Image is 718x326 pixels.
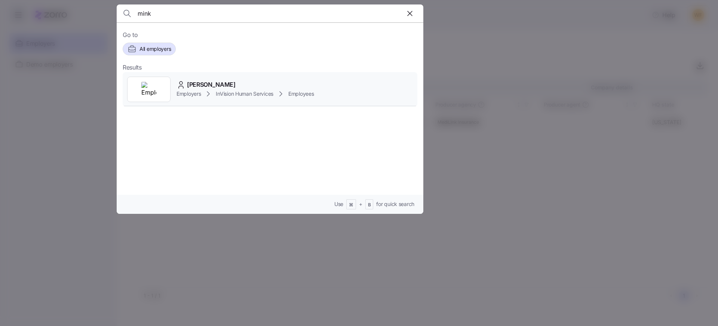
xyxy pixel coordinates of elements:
span: InVision Human Services [216,90,273,98]
span: B [368,202,371,208]
span: Results [123,63,142,72]
button: All employers [123,43,176,55]
span: + [359,200,362,208]
span: ⌘ [349,202,353,208]
span: Use [334,200,343,208]
span: All employers [139,45,171,53]
span: Employers [177,90,201,98]
span: Employees [288,90,314,98]
img: Employer logo [141,82,156,97]
span: [PERSON_NAME] [187,80,236,89]
span: Go to [123,30,417,40]
span: for quick search [376,200,414,208]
